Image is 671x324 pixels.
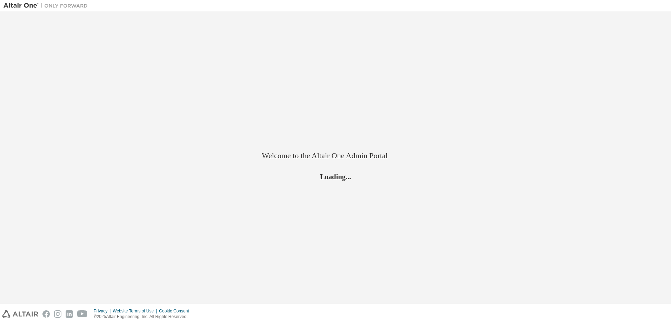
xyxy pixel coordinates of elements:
[42,310,50,318] img: facebook.svg
[54,310,61,318] img: instagram.svg
[77,310,87,318] img: youtube.svg
[113,308,159,314] div: Website Terms of Use
[2,310,38,318] img: altair_logo.svg
[262,151,409,161] h2: Welcome to the Altair One Admin Portal
[94,314,193,320] p: © 2025 Altair Engineering, Inc. All Rights Reserved.
[66,310,73,318] img: linkedin.svg
[262,172,409,181] h2: Loading...
[159,308,193,314] div: Cookie Consent
[4,2,91,9] img: Altair One
[94,308,113,314] div: Privacy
